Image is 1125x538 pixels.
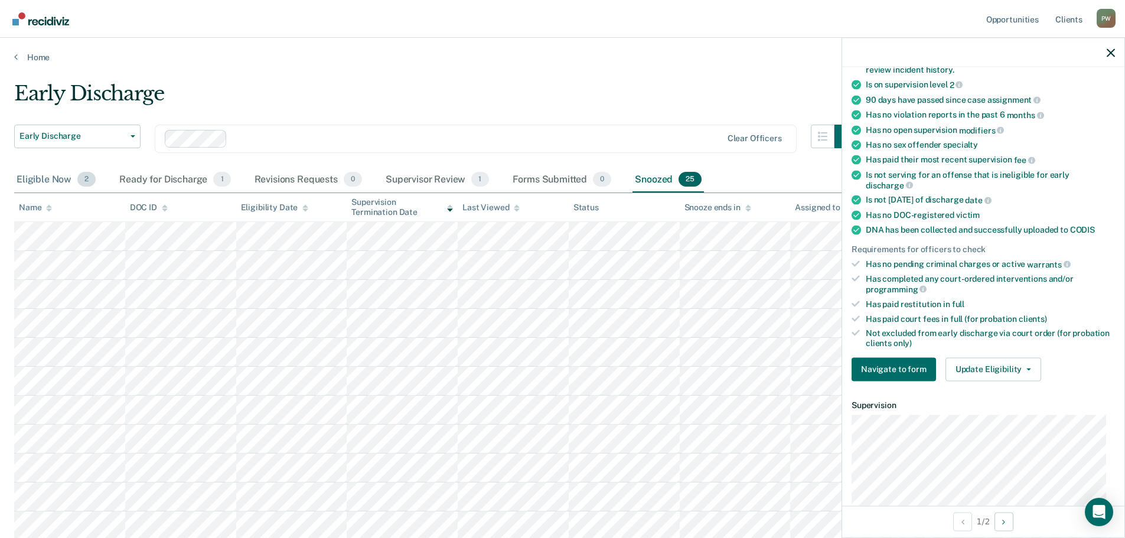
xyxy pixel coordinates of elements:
span: clients) [1019,314,1047,323]
span: 25 [679,172,702,187]
div: Requirements for officers to check [852,244,1115,254]
span: specialty [943,140,978,149]
span: modifiers [959,125,1005,135]
div: Open Intercom Messenger [1085,498,1113,526]
button: Navigate to form [852,357,936,381]
span: warrants [1027,259,1071,269]
div: Has no pending criminal charges or active [866,259,1115,269]
span: 2 [950,80,963,89]
div: Is not [DATE] of discharge [866,195,1115,206]
button: Update Eligibility [945,357,1041,381]
div: Supervision Termination Date [351,197,453,217]
div: Snoozed [632,167,704,193]
div: Has completed any court-ordered interventions and/or [866,274,1115,294]
div: Has no violation reports in the past 6 [866,110,1115,120]
div: Early Discharge [14,81,858,115]
div: Last Viewed [462,203,520,213]
div: Has no sex offender [866,140,1115,150]
button: Next Opportunity [994,512,1013,531]
span: discharge [866,180,913,190]
div: Clear officers [728,133,782,144]
div: Ready for Discharge [117,167,233,193]
div: Has paid court fees in full (for probation [866,314,1115,324]
span: full [952,299,964,308]
span: Early Discharge [19,131,126,141]
span: programming [866,284,927,294]
span: 0 [593,172,611,187]
div: Name [19,203,52,213]
span: CODIS [1070,224,1095,234]
span: 0 [344,172,362,187]
div: Has paid restitution in [866,299,1115,309]
img: Recidiviz [12,12,69,25]
button: Previous Opportunity [953,512,972,531]
div: DOC ID [130,203,168,213]
div: Has no open supervision [866,125,1115,135]
span: 1 [213,172,230,187]
span: fee [1014,155,1035,165]
dt: Supervision [852,400,1115,410]
div: DNA has been collected and successfully uploaded to [866,224,1115,234]
span: months [1007,110,1044,119]
div: Status [573,203,599,213]
div: 1 / 2 [842,506,1124,537]
div: Is not serving for an offense that is ineligible for early [866,169,1115,190]
span: victim [956,210,980,219]
span: date [965,195,991,205]
span: 2 [77,172,96,187]
div: Not excluded from early discharge via court order (for probation clients [866,328,1115,348]
div: P W [1097,9,1116,28]
div: Revisions Requests [252,167,364,193]
button: Profile dropdown button [1097,9,1116,28]
div: Has paid their most recent supervision [866,155,1115,165]
div: Forms Submitted [510,167,614,193]
div: Assigned to [795,203,850,213]
a: Navigate to form link [852,357,941,381]
span: assignment [987,95,1041,105]
a: Home [14,52,1111,63]
span: only) [894,338,912,348]
div: Is on supervision level [866,79,1115,90]
div: Supervisor Review [383,167,491,193]
div: Snooze ends in [684,203,751,213]
div: 90 days have passed since case [866,94,1115,105]
div: Has no DOC-registered [866,210,1115,220]
div: Eligible Now [14,167,98,193]
span: 1 [471,172,488,187]
div: Eligibility Date [241,203,309,213]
